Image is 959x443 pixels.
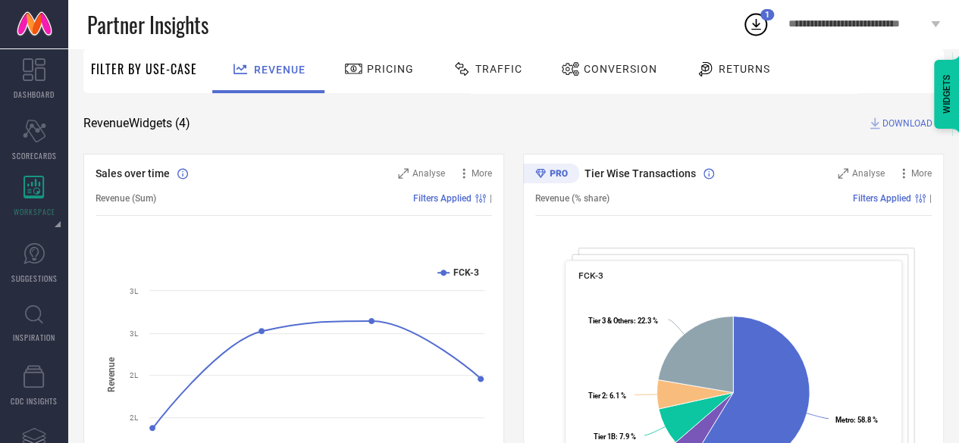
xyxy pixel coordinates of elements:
span: Pricing [367,63,414,75]
span: 1 [765,10,769,20]
span: Analyse [852,168,885,179]
span: DASHBOARD [14,89,55,100]
tspan: Revenue [106,357,117,392]
span: DOWNLOAD [882,116,932,131]
span: Filter By Use-Case [91,60,197,78]
span: FCK-3 [578,270,603,281]
svg: Zoom [398,168,409,179]
span: Tier Wise Transactions [584,167,696,179]
text: : 22.3 % [588,317,658,325]
span: Revenue [254,64,306,76]
span: | [929,193,932,204]
text: FCK-3 [453,267,479,278]
div: Premium [523,164,579,186]
text: : 7.9 % [594,432,636,441]
span: Revenue (% share) [535,193,610,204]
span: Analyse [412,168,445,179]
tspan: Tier 2 [588,392,606,400]
span: More [911,168,932,179]
span: Revenue Widgets ( 4 ) [83,116,190,131]
span: Sales over time [96,167,170,179]
tspan: Tier 1B [594,432,616,441]
span: | [490,193,492,204]
span: WORKSPACE [14,206,55,217]
span: Conversion [584,63,657,75]
svg: Zoom [838,168,848,179]
span: INSPIRATION [13,332,55,343]
text: 3L [130,329,139,338]
text: 2L [130,413,139,422]
text: : 58.8 % [835,416,877,424]
span: SUGGESTIONS [11,273,58,284]
text: : 6.1 % [588,392,626,400]
span: Partner Insights [87,9,208,40]
span: Revenue (Sum) [96,193,156,204]
tspan: Metro [835,416,853,424]
div: Open download list [742,11,769,38]
span: SCORECARDS [12,150,57,161]
span: Filters Applied [413,193,472,204]
tspan: Tier 3 & Others [588,317,634,325]
span: More [472,168,492,179]
span: Returns [719,63,770,75]
text: 3L [130,287,139,295]
text: 2L [130,371,139,379]
span: Filters Applied [853,193,911,204]
span: CDC INSIGHTS [11,395,58,407]
span: Traffic [475,63,522,75]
